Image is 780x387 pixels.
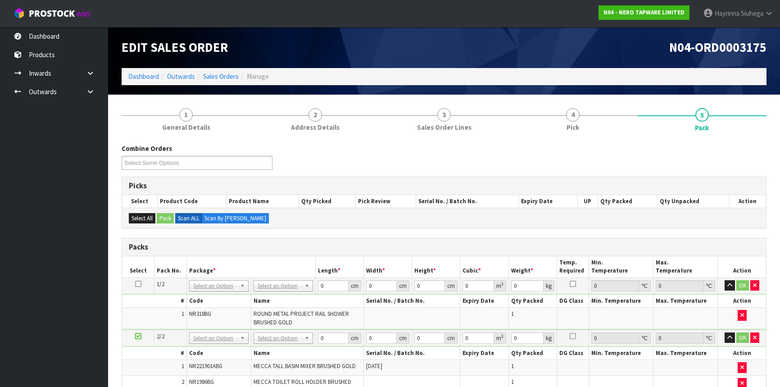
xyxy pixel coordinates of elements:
[189,378,214,386] span: NR1986BG
[193,333,236,344] span: Select an Option
[189,310,211,318] span: NR318BG
[508,295,557,308] th: Qty Packed
[603,9,685,16] strong: N04 - NERO TAPWARE LIMITED
[157,332,164,340] span: 2/2
[695,108,709,122] span: 5
[189,362,222,370] span: NR221901ABG
[589,295,653,308] th: Min. Temperature
[254,310,349,326] span: ROUND METAL PROJECT RAIL SHOWER BRUSHED GOLD
[247,72,269,81] span: Manage
[129,243,759,251] h3: Packs
[460,347,508,360] th: Expiry Date
[695,123,709,132] span: Pack
[703,280,715,291] div: ℃
[718,256,766,278] th: Action
[157,195,226,208] th: Product Code
[508,256,557,278] th: Weight
[349,280,361,291] div: cm
[122,195,157,208] th: Select
[653,256,718,278] th: Max. Temperature
[598,195,657,208] th: Qty Packed
[397,280,409,291] div: cm
[445,332,458,344] div: cm
[251,295,363,308] th: Name
[254,362,356,370] span: MECCA TALL BASIN MIXER BRUSHED GOLD
[179,108,193,122] span: 1
[589,256,653,278] th: Min. Temperature
[193,281,236,291] span: Select an Option
[315,256,363,278] th: Length
[718,347,766,360] th: Action
[460,256,508,278] th: Cubic
[577,195,598,208] th: UP
[122,295,186,308] th: #
[653,295,718,308] th: Max. Temperature
[258,281,301,291] span: Select an Option
[639,280,651,291] div: ℃
[544,332,554,344] div: kg
[251,347,363,360] th: Name
[14,8,25,19] img: cube-alt.png
[349,332,361,344] div: cm
[658,195,730,208] th: Qty Unpacked
[566,108,580,122] span: 4
[511,310,514,318] span: 1
[258,333,301,344] span: Select an Option
[718,295,766,308] th: Action
[599,5,689,20] a: N04 - NERO TAPWARE LIMITED
[501,333,503,339] sup: 3
[154,256,187,278] th: Pack No.
[167,72,195,81] a: Outwards
[508,347,557,360] th: Qty Packed
[557,347,589,360] th: DG Class
[299,195,356,208] th: Qty Picked
[122,256,154,278] th: Select
[639,332,651,344] div: ℃
[181,378,184,386] span: 2
[129,182,759,190] h3: Picks
[518,195,577,208] th: Expiry Date
[669,39,766,55] span: N04-ORD0003175
[412,256,460,278] th: Height
[203,72,239,81] a: Sales Orders
[181,310,184,318] span: 1
[494,280,506,291] div: m
[175,213,202,224] label: Scan ALL
[511,378,514,386] span: 1
[729,195,766,208] th: Action
[397,332,409,344] div: cm
[122,347,186,360] th: #
[736,280,749,291] button: OK
[186,295,251,308] th: Code
[128,72,159,81] a: Dashboard
[186,256,315,278] th: Package
[445,280,458,291] div: cm
[291,123,340,132] span: Address Details
[308,108,322,122] span: 2
[653,347,718,360] th: Max. Temperature
[122,39,228,55] span: Edit Sales Order
[589,347,653,360] th: Min. Temperature
[715,9,739,18] span: Hayrinna
[186,347,251,360] th: Code
[511,362,514,370] span: 1
[356,195,416,208] th: Pick Review
[736,332,749,343] button: OK
[567,123,579,132] span: Pick
[544,280,554,291] div: kg
[129,213,155,224] button: Select All
[557,295,589,308] th: DG Class
[363,256,412,278] th: Width
[501,281,503,287] sup: 3
[417,123,472,132] span: Sales Order Lines
[460,295,508,308] th: Expiry Date
[741,9,763,18] span: Siuhega
[363,347,460,360] th: Serial No. / Batch No.
[122,144,172,153] label: Combine Orders
[162,123,210,132] span: General Details
[29,8,75,19] span: ProStock
[202,213,269,224] label: Scan By [PERSON_NAME]
[227,195,299,208] th: Product Name
[416,195,519,208] th: Serial No. / Batch No.
[157,280,164,288] span: 1/2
